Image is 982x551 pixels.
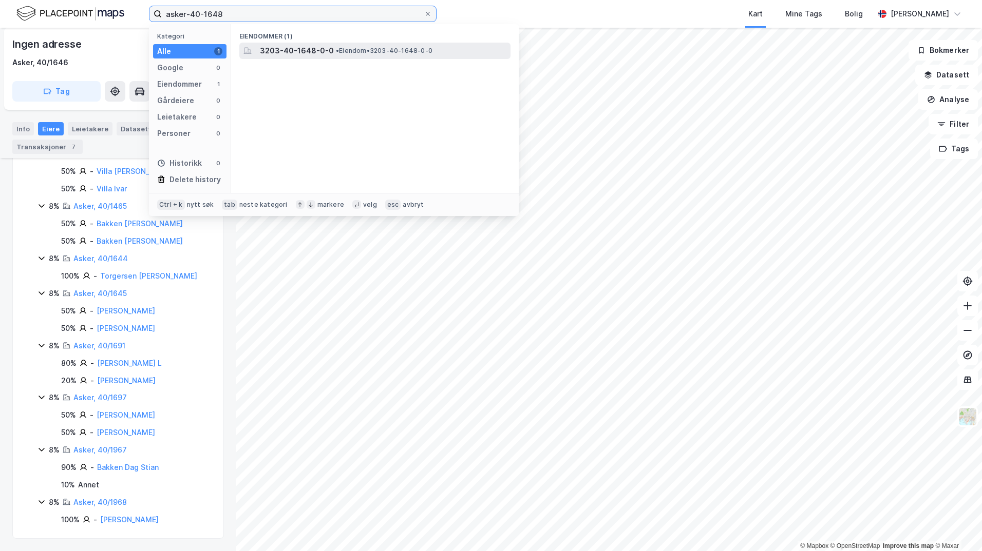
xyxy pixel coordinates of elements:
[90,183,93,195] div: -
[214,80,222,88] div: 1
[97,376,156,385] a: [PERSON_NAME]
[403,201,424,209] div: avbryt
[68,122,112,135] div: Leietakere
[157,32,226,40] div: Kategori
[97,237,183,245] a: Bakken [PERSON_NAME]
[61,426,76,439] div: 50%
[97,324,155,332] a: [PERSON_NAME]
[78,479,99,491] div: Annet
[214,64,222,72] div: 0
[61,409,76,421] div: 50%
[61,461,77,474] div: 90%
[157,62,183,74] div: Google
[214,129,222,137] div: 0
[931,502,982,551] iframe: Chat Widget
[930,139,978,159] button: Tags
[336,47,432,55] span: Eiendom • 3203-40-1648-0-0
[73,289,127,298] a: Asker, 40/1645
[97,184,127,193] a: Villa Ivar
[90,322,93,334] div: -
[73,254,128,263] a: Asker, 40/1644
[12,140,83,154] div: Transaksjoner
[363,201,377,209] div: velg
[157,78,202,90] div: Eiendommer
[97,219,183,228] a: Bakken [PERSON_NAME]
[222,200,237,210] div: tab
[214,113,222,121] div: 0
[239,201,288,209] div: neste kategori
[61,479,75,491] div: 10 %
[918,89,978,110] button: Analyse
[100,515,159,524] a: [PERSON_NAME]
[909,40,978,61] button: Bokmerker
[68,142,79,152] div: 7
[49,200,60,212] div: 8%
[61,183,76,195] div: 50%
[157,94,194,107] div: Gårdeiere
[800,542,828,549] a: Mapbox
[90,426,93,439] div: -
[97,428,155,437] a: [PERSON_NAME]
[38,122,64,135] div: Eiere
[61,218,76,230] div: 50%
[97,410,155,419] a: [PERSON_NAME]
[187,201,214,209] div: nytt søk
[785,8,822,20] div: Mine Tags
[16,5,124,23] img: logo.f888ab2527a4732fd821a326f86c7f29.svg
[830,542,880,549] a: OpenStreetMap
[929,114,978,134] button: Filter
[49,391,60,404] div: 8%
[157,111,197,123] div: Leietakere
[12,122,34,135] div: Info
[90,461,94,474] div: -
[61,375,77,387] div: 20%
[97,463,159,471] a: Bakken Dag Stian
[73,445,127,454] a: Asker, 40/1967
[891,8,949,20] div: [PERSON_NAME]
[214,47,222,55] div: 1
[90,305,93,317] div: -
[748,8,763,20] div: Kart
[958,407,977,426] img: Z
[260,45,334,57] span: 3203-40-1648-0-0
[931,502,982,551] div: Kontrollprogram for chat
[845,8,863,20] div: Bolig
[117,122,155,135] div: Datasett
[97,306,155,315] a: [PERSON_NAME]
[93,270,97,282] div: -
[169,173,221,186] div: Delete history
[12,36,83,52] div: Ingen adresse
[157,157,202,169] div: Historikk
[97,167,173,175] a: Villa [PERSON_NAME]
[385,200,401,210] div: esc
[100,271,197,280] a: Torgersen [PERSON_NAME]
[73,393,127,402] a: Asker, 40/1697
[61,514,80,526] div: 100%
[61,322,76,334] div: 50%
[49,496,60,508] div: 8%
[12,81,101,102] button: Tag
[214,159,222,167] div: 0
[73,202,127,210] a: Asker, 40/1465
[49,252,60,265] div: 8%
[61,270,80,282] div: 100%
[93,514,97,526] div: -
[90,375,94,387] div: -
[61,165,76,178] div: 50%
[336,47,339,54] span: •
[90,357,94,369] div: -
[49,287,60,300] div: 8%
[90,165,93,178] div: -
[883,542,934,549] a: Improve this map
[49,444,60,456] div: 8%
[97,359,162,367] a: [PERSON_NAME] L
[61,305,76,317] div: 50%
[157,127,191,140] div: Personer
[915,65,978,85] button: Datasett
[157,200,185,210] div: Ctrl + k
[162,6,424,22] input: Søk på adresse, matrikkel, gårdeiere, leietakere eller personer
[12,56,68,69] div: Asker, 40/1646
[73,498,127,506] a: Asker, 40/1968
[214,96,222,105] div: 0
[157,45,171,57] div: Alle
